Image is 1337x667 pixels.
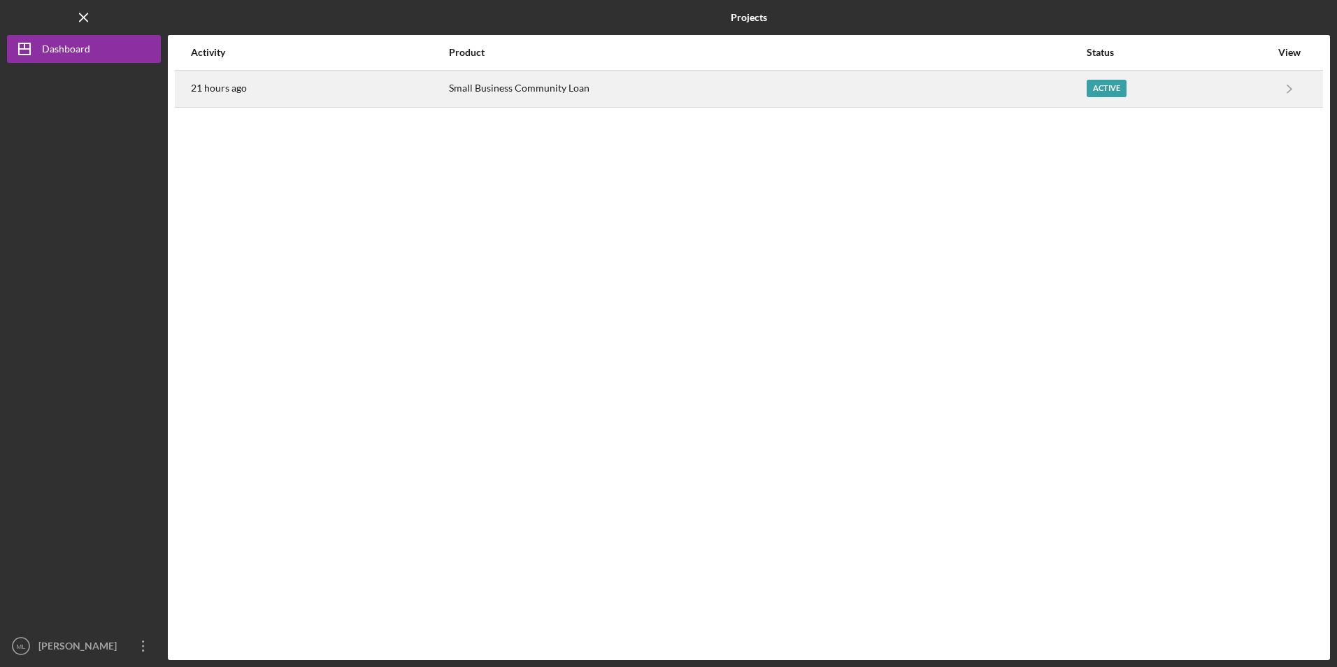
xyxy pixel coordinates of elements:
div: Small Business Community Loan [449,71,1085,106]
b: Projects [731,12,767,23]
div: Dashboard [42,35,90,66]
div: Product [449,47,1085,58]
div: View [1272,47,1307,58]
div: Status [1087,47,1271,58]
div: [PERSON_NAME] [35,632,126,664]
time: 2025-09-18 21:21 [191,83,247,94]
button: ML[PERSON_NAME] [7,632,161,660]
text: ML [16,643,26,650]
div: Active [1087,80,1127,97]
button: Dashboard [7,35,161,63]
div: Activity [191,47,448,58]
